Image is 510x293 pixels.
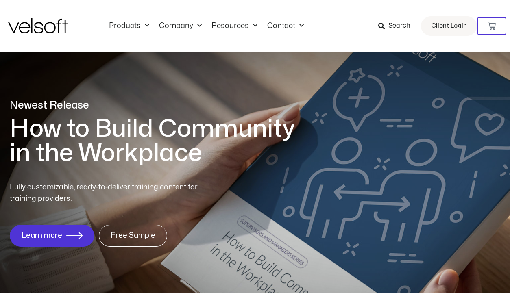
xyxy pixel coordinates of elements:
span: Search [388,21,410,31]
p: Newest Release [10,98,307,113]
nav: Menu [104,22,309,30]
a: ProductsMenu Toggle [104,22,154,30]
a: ContactMenu Toggle [262,22,309,30]
a: Search [378,19,416,33]
a: Learn more [10,225,94,247]
a: Client Login [421,16,477,36]
a: Free Sample [99,225,167,247]
a: CompanyMenu Toggle [154,22,207,30]
span: Free Sample [111,232,155,240]
p: Fully customizable, ready-to-deliver training content for training providers. [10,182,212,204]
span: Client Login [431,21,467,31]
img: Velsoft Training Materials [8,18,68,33]
span: Learn more [22,232,62,240]
h1: How to Build Community in the Workplace [10,117,307,165]
a: ResourcesMenu Toggle [207,22,262,30]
